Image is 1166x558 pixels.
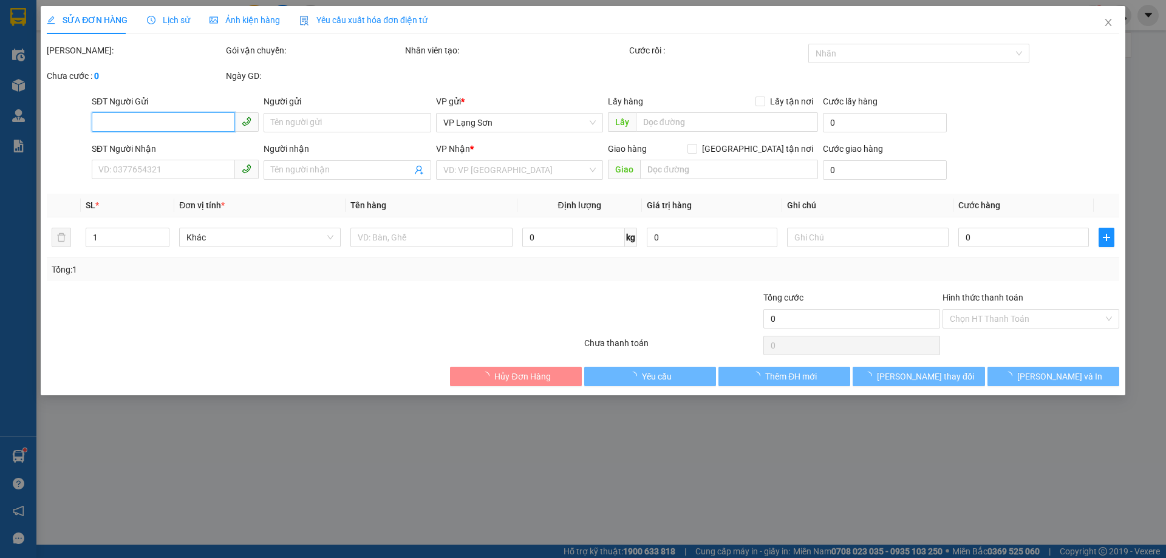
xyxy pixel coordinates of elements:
[405,44,627,57] div: Nhân viên tạo:
[763,293,803,302] span: Tổng cước
[47,16,55,24] span: edit
[186,228,333,247] span: Khác
[629,44,806,57] div: Cước rồi :
[853,367,984,386] button: [PERSON_NAME] thay đổi
[210,16,218,24] span: picture
[47,15,128,25] span: SỬA ĐƠN HÀNG
[92,95,259,108] div: SĐT Người Gửi
[226,44,403,57] div: Gói vận chuyển:
[264,95,431,108] div: Người gửi
[147,16,155,24] span: clock-circle
[242,117,251,126] span: phone
[718,367,850,386] button: Thêm ĐH mới
[436,95,603,108] div: VP gửi
[629,372,642,380] span: loading
[864,372,877,380] span: loading
[264,142,431,155] div: Người nhận
[823,113,947,132] input: Cước lấy hàng
[52,228,71,247] button: delete
[782,194,953,217] th: Ghi chú
[608,144,647,154] span: Giao hàng
[86,200,95,210] span: SL
[558,200,601,210] span: Định lượng
[877,370,974,383] span: [PERSON_NAME] thay đổi
[823,97,878,106] label: Cước lấy hàng
[1004,372,1017,380] span: loading
[1099,233,1114,242] span: plus
[299,16,309,26] img: icon
[765,370,817,383] span: Thêm ĐH mới
[584,367,716,386] button: Yêu cầu
[92,142,259,155] div: SĐT Người Nhận
[987,367,1119,386] button: [PERSON_NAME] và In
[958,200,1000,210] span: Cước hàng
[350,228,512,247] input: VD: Bàn, Ghế
[1091,6,1125,40] button: Close
[608,112,636,132] span: Lấy
[350,200,386,210] span: Tên hàng
[443,114,596,132] span: VP Lạng Sơn
[636,112,818,132] input: Dọc đường
[787,228,949,247] input: Ghi Chú
[436,144,470,154] span: VP Nhận
[226,69,403,83] div: Ngày GD:
[94,71,99,81] b: 0
[1103,18,1113,27] span: close
[1017,370,1102,383] span: [PERSON_NAME] và In
[299,15,428,25] span: Yêu cầu xuất hóa đơn điện tử
[179,200,225,210] span: Đơn vị tính
[823,160,947,180] input: Cước giao hàng
[625,228,637,247] span: kg
[640,160,818,179] input: Dọc đường
[1099,228,1114,247] button: plus
[608,97,643,106] span: Lấy hàng
[608,160,640,179] span: Giao
[52,263,450,276] div: Tổng: 1
[943,293,1023,302] label: Hình thức thanh toán
[414,165,424,175] span: user-add
[147,15,190,25] span: Lịch sử
[752,372,765,380] span: loading
[697,142,818,155] span: [GEOGRAPHIC_DATA] tận nơi
[450,367,582,386] button: Hủy Đơn Hàng
[47,69,223,83] div: Chưa cước :
[647,200,692,210] span: Giá trị hàng
[210,15,280,25] span: Ảnh kiện hàng
[583,336,762,358] div: Chưa thanh toán
[47,44,223,57] div: [PERSON_NAME]:
[642,370,672,383] span: Yêu cầu
[242,164,251,174] span: phone
[765,95,818,108] span: Lấy tận nơi
[823,144,883,154] label: Cước giao hàng
[494,370,550,383] span: Hủy Đơn Hàng
[481,372,494,380] span: loading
